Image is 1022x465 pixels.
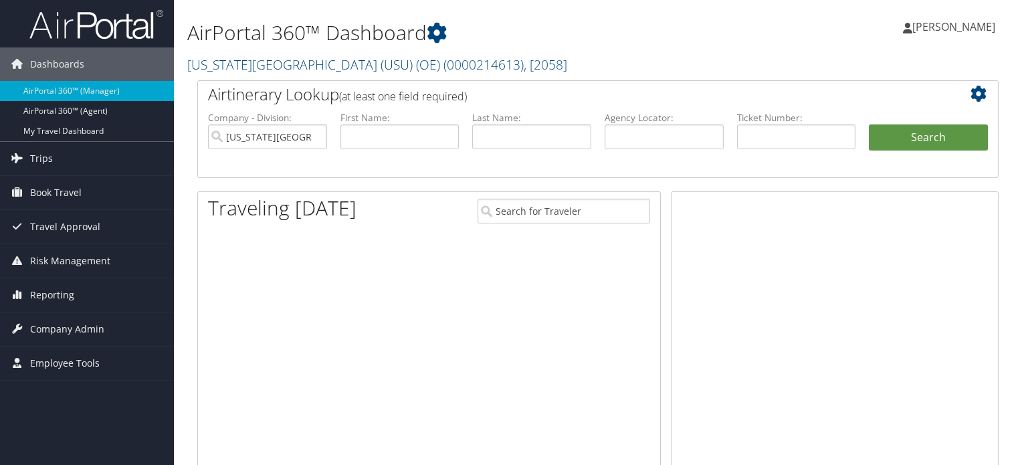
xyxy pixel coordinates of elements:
[605,111,724,124] label: Agency Locator:
[187,56,567,74] a: [US_STATE][GEOGRAPHIC_DATA] (USU) (OE)
[30,347,100,380] span: Employee Tools
[524,56,567,74] span: , [ 2058 ]
[208,194,356,222] h1: Traveling [DATE]
[30,244,110,278] span: Risk Management
[30,48,84,81] span: Dashboards
[208,83,921,106] h2: Airtinerary Lookup
[869,124,988,151] button: Search
[339,89,467,104] span: (at least one field required)
[737,111,856,124] label: Ticket Number:
[208,111,327,124] label: Company - Division:
[30,278,74,312] span: Reporting
[30,210,100,244] span: Travel Approval
[443,56,524,74] span: ( 0000214613 )
[472,111,591,124] label: Last Name:
[912,19,995,34] span: [PERSON_NAME]
[30,312,104,346] span: Company Admin
[30,142,53,175] span: Trips
[187,19,735,47] h1: AirPortal 360™ Dashboard
[903,7,1009,47] a: [PERSON_NAME]
[30,176,82,209] span: Book Travel
[340,111,459,124] label: First Name:
[478,199,650,223] input: Search for Traveler
[29,9,163,40] img: airportal-logo.png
